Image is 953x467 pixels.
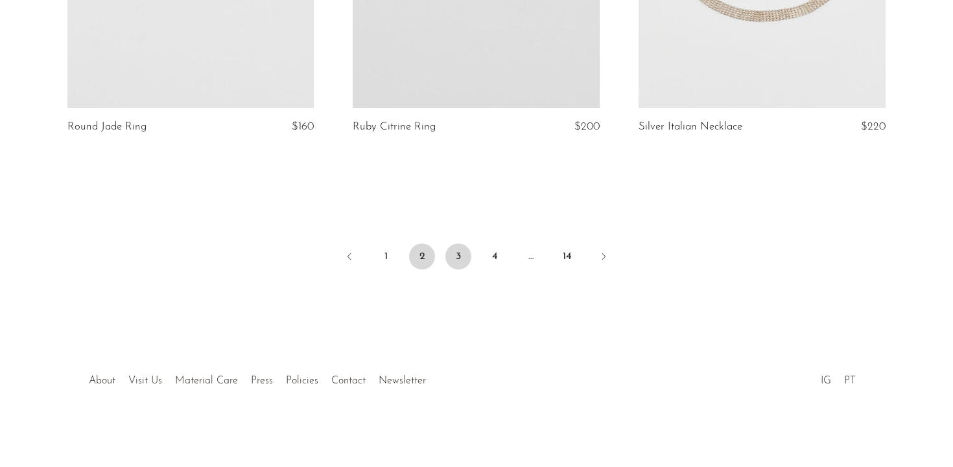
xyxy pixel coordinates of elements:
a: IG [821,376,831,386]
a: Visit Us [128,376,162,386]
span: $200 [574,121,600,132]
a: Next [591,244,617,272]
a: 3 [445,244,471,269]
a: Policies [286,376,318,386]
a: Material Care [175,376,238,386]
a: Contact [331,376,366,386]
a: Previous [336,244,362,272]
ul: Quick links [82,365,432,390]
span: $220 [861,121,886,132]
ul: Social Medias [814,365,862,390]
a: About [89,376,115,386]
a: 4 [482,244,508,269]
span: … [518,244,544,269]
a: Ruby Citrine Ring [353,121,436,133]
a: 1 [373,244,399,269]
span: 2 [409,244,435,269]
a: Silver Italian Necklace [639,121,742,133]
span: $160 [292,121,314,132]
a: Round Jade Ring [67,121,147,133]
a: 14 [554,244,580,269]
a: Press [251,376,273,386]
a: PT [844,376,856,386]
